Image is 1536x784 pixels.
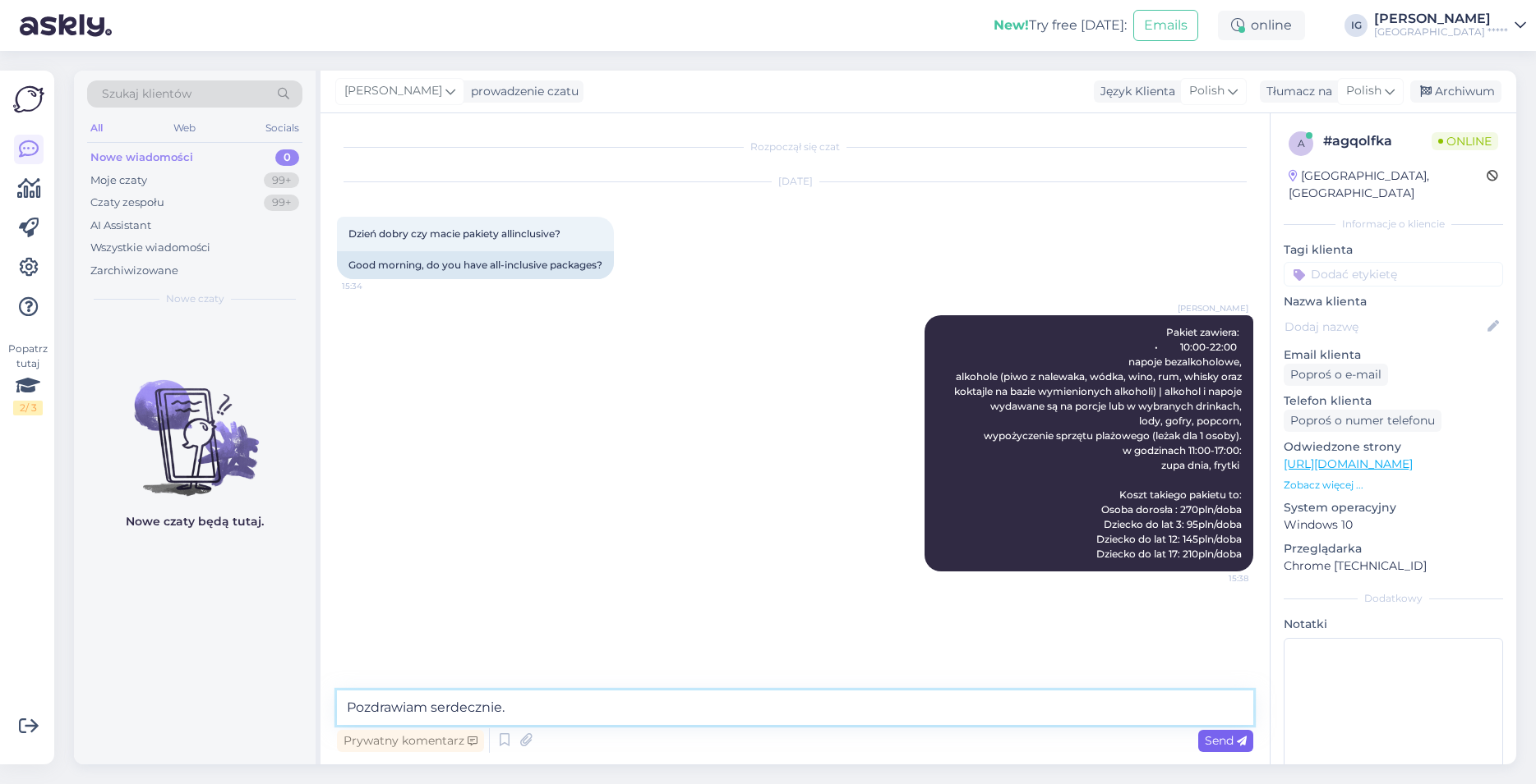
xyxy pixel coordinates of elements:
[90,263,178,279] div: Zarchiwizowane
[1284,364,1388,386] div: Poproś o e-mail
[1432,132,1498,150] span: Online
[337,251,614,279] div: Good morning, do you have all-inclusive packages?
[994,17,1029,33] b: New!
[1374,12,1526,39] a: [PERSON_NAME][GEOGRAPHIC_DATA] *****
[1284,262,1503,287] input: Dodać etykietę
[1284,293,1503,310] p: Nazwa klienta
[1285,318,1484,336] input: Dodaj nazwę
[1289,167,1487,202] div: [GEOGRAPHIC_DATA], [GEOGRAPHIC_DATA]
[74,351,316,498] img: No chats
[126,513,264,530] p: Nowe czaty będą tutaj.
[264,195,299,211] div: 99+
[1284,499,1503,516] p: System operacyjny
[262,117,302,139] div: Socials
[1284,410,1441,432] div: Poproś o numer telefonu
[1346,82,1381,100] span: Polish
[1298,137,1305,149] span: a
[337,730,484,752] div: Prywatny komentarz
[1260,83,1332,100] div: Tłumacz na
[90,149,193,166] div: Nowe wiadomości
[1410,80,1501,103] div: Archiwum
[1178,302,1248,314] span: [PERSON_NAME]
[13,84,44,115] img: Askly Logo
[1189,82,1225,100] span: Polish
[1187,572,1248,585] span: 15:38
[342,280,404,292] span: 15:34
[344,82,442,100] span: [PERSON_NAME]
[1284,516,1503,534] p: Windows 10
[1284,616,1503,633] p: Notatki
[13,342,43,415] div: Popatrz tutaj
[90,172,147,189] div: Moje czaty
[166,291,224,306] span: Nowe czaty
[90,195,164,211] div: Czaty zespołu
[1284,478,1503,493] p: Zobacz więcej ...
[90,218,151,234] div: AI Assistant
[337,174,1253,189] div: [DATE]
[90,240,210,256] div: Wszystkie wiadomości
[1284,557,1503,575] p: Chrome [TECHNICAL_ID]
[264,172,299,189] div: 99+
[1374,12,1508,25] div: [PERSON_NAME]
[1205,733,1247,748] span: Send
[1218,11,1305,40] div: online
[275,149,299,166] div: 0
[1284,241,1503,259] p: Tagi klienta
[87,117,106,139] div: All
[1323,131,1432,151] div: # agqolfka
[13,401,43,415] div: 2 / 3
[1345,14,1368,37] div: IG
[1133,10,1198,41] button: Emails
[170,117,199,139] div: Web
[1284,591,1503,606] div: Dodatkowy
[337,140,1253,154] div: Rozpoczął się czat
[1094,83,1175,100] div: Język Klienta
[1284,540,1503,557] p: Przeglądarka
[337,690,1253,725] textarea: Pozdrawiam serdecznie.
[994,16,1127,35] div: Try free [DATE]:
[1284,217,1503,232] div: Informacje o kliencie
[1284,438,1503,456] p: Odwiedzone strony
[1284,346,1503,364] p: Email klienta
[1284,392,1503,410] p: Telefon klienta
[348,227,560,240] span: Dzień dobry czy macie pakiety allinclusive?
[464,83,579,100] div: prowadzenie czatu
[102,85,191,103] span: Szukaj klientów
[1284,456,1413,471] a: [URL][DOMAIN_NAME]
